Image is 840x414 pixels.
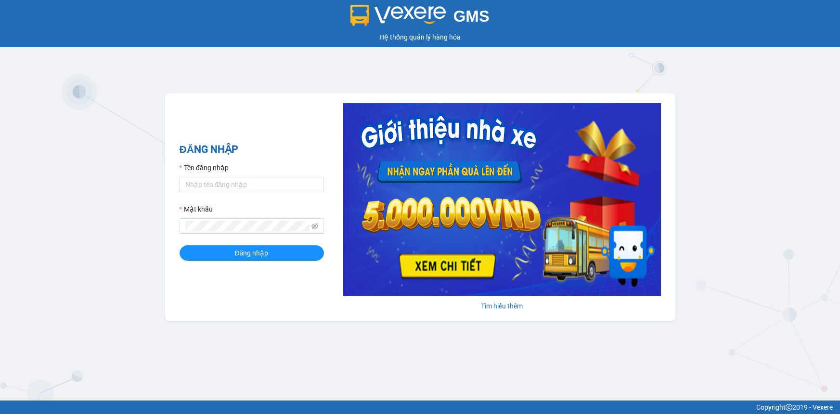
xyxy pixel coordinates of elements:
label: Mật khẩu [180,204,213,214]
input: Tên đăng nhập [180,177,324,192]
label: Tên đăng nhập [180,162,229,173]
span: copyright [786,404,792,411]
span: eye-invisible [311,223,318,229]
span: GMS [453,7,490,25]
div: Tìm hiểu thêm [343,301,661,311]
div: Hệ thống quản lý hàng hóa [2,32,838,42]
span: Đăng nhập [235,248,269,258]
div: Copyright 2019 - Vexere [7,402,833,413]
input: Mật khẩu [185,221,310,231]
img: banner-0 [343,103,661,296]
button: Đăng nhập [180,245,324,261]
img: logo 2 [350,5,446,26]
h2: ĐĂNG NHẬP [180,142,324,158]
a: GMS [350,14,490,22]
